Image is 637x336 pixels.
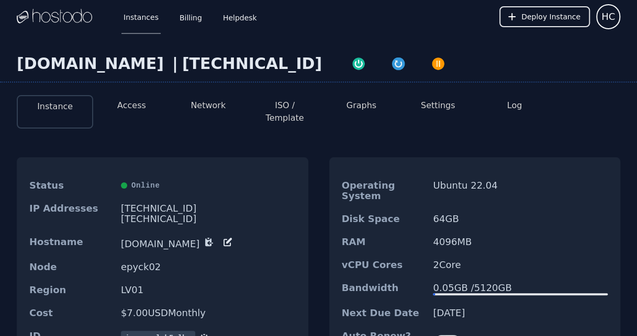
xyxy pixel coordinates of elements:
[342,260,425,270] dt: vCPU Cores
[117,99,146,112] button: Access
[121,285,296,295] dd: LV01
[339,54,378,71] button: Power On
[29,203,113,224] dt: IP Addresses
[499,6,590,27] button: Deploy Instance
[37,100,73,113] button: Instance
[342,180,425,201] dt: Operating System
[596,4,620,29] button: User menu
[29,237,113,249] dt: Hostname
[433,308,608,318] dd: [DATE]
[29,285,113,295] dt: Region
[351,56,366,71] img: Power On
[121,237,296,249] dd: [DOMAIN_NAME]
[418,54,458,71] button: Power Off
[521,11,580,22] span: Deploy Instance
[433,283,608,293] div: 0.05 GB / 5120 GB
[121,203,296,214] div: [TECHNICAL_ID]
[391,56,406,71] img: Restart
[168,54,182,73] div: |
[378,54,418,71] button: Restart
[421,99,455,112] button: Settings
[431,56,445,71] img: Power Off
[507,99,522,112] button: Log
[342,283,425,295] dt: Bandwidth
[601,9,615,24] span: HC
[121,262,296,272] dd: epyck02
[29,262,113,272] dt: Node
[121,214,296,224] div: [TECHNICAL_ID]
[347,99,376,112] button: Graphs
[29,308,113,318] dt: Cost
[191,99,226,112] button: Network
[29,180,113,191] dt: Status
[433,214,608,224] dd: 64 GB
[433,180,608,201] dd: Ubuntu 22.04
[342,237,425,247] dt: RAM
[433,237,608,247] dd: 4096 MB
[255,99,315,124] button: ISO / Template
[433,260,608,270] dd: 2 Core
[121,180,296,191] div: Online
[17,54,168,73] div: [DOMAIN_NAME]
[121,308,296,318] dd: $ 7.00 USD Monthly
[342,308,425,318] dt: Next Due Date
[17,9,92,25] img: Logo
[342,214,425,224] dt: Disk Space
[182,54,322,73] div: [TECHNICAL_ID]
